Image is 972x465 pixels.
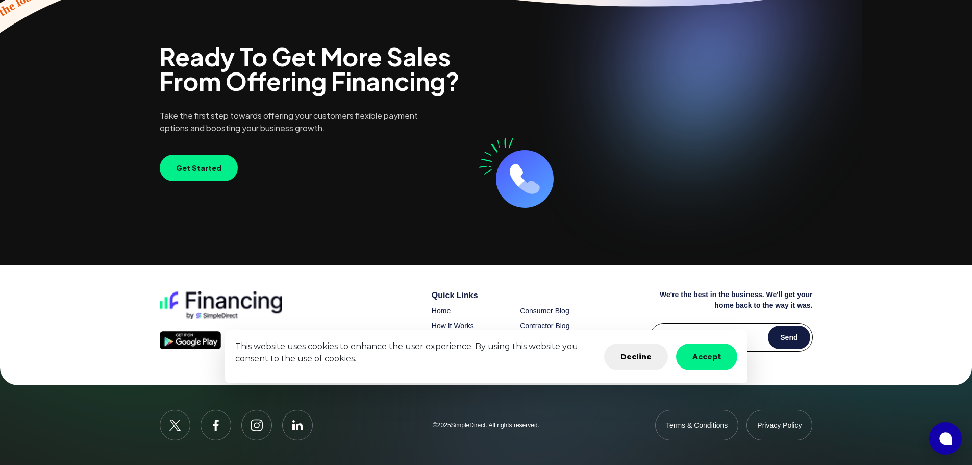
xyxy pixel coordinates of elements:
h3: Ready to Get More Sales from Offering Financing? [160,44,486,93]
a: How It Works [432,322,474,330]
p: © 2025 SimpleDirect. All rights reserved. [377,421,595,429]
span: Terms & Conditions [666,420,728,430]
a: Get Started [160,162,238,173]
img: phone highlights [468,128,522,179]
button: Send [768,326,810,349]
button: Get Started [160,155,238,181]
a: Terms & Conditions [655,410,738,440]
span: Privacy Policy [757,420,802,430]
img: logo [160,291,282,319]
p: We ' re the best in the business. We ' ll get your home back to the way it was. [650,289,813,311]
img: phone [496,150,554,208]
p: Take the first step towards offering your customers flexible payment options and boosting your bu... [160,110,421,134]
a: Contractor Blog [520,322,569,330]
h4: Quick Links [432,289,595,302]
a: Consumer Blog [520,307,569,315]
img: play-store [160,331,221,349]
button: Accept [676,344,737,370]
p: This website uses cookies to enhance the user experience. By using this website you consent to th... [235,340,596,365]
a: Privacy Policy [746,410,812,440]
button: Decline [604,344,668,370]
button: Open chat window [929,422,962,455]
a: Home [432,307,451,315]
